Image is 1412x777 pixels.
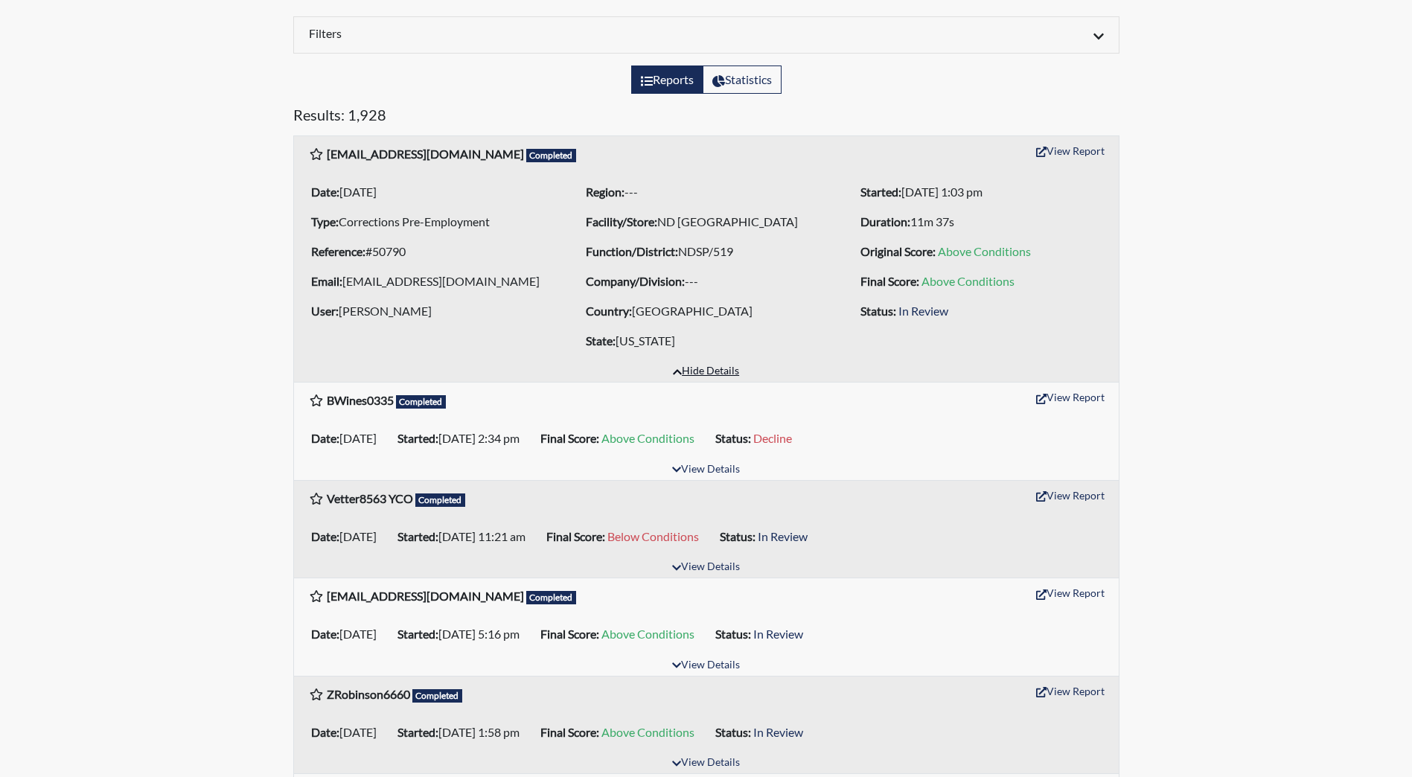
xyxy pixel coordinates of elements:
b: Date: [311,725,339,739]
li: [EMAIL_ADDRESS][DOMAIN_NAME] [305,269,558,293]
li: ND [GEOGRAPHIC_DATA] [580,210,832,234]
li: [DATE] [305,426,392,450]
li: [DATE] 1:03 pm [854,180,1107,204]
b: Company/Division: [586,274,685,288]
span: Completed [526,149,577,162]
li: NDSP/519 [580,240,832,263]
button: View Details [665,656,747,676]
li: [GEOGRAPHIC_DATA] [580,299,832,323]
b: Started: [397,529,438,543]
span: Completed [415,493,466,507]
b: Function/District: [586,244,678,258]
li: [DATE] 11:21 am [392,525,540,549]
button: View Details [665,557,747,578]
span: Completed [412,689,463,703]
h6: Filters [309,26,695,40]
label: View statistics about completed interviews [703,65,782,94]
li: 11m 37s [854,210,1107,234]
span: Completed [526,591,577,604]
b: [EMAIL_ADDRESS][DOMAIN_NAME] [327,147,524,161]
b: Email: [311,274,342,288]
button: View Report [1029,680,1111,703]
b: Type: [311,214,339,228]
b: Date: [311,431,339,445]
span: In Review [753,627,803,641]
b: Reference: [311,244,365,258]
b: Status: [715,431,751,445]
span: Above Conditions [601,431,694,445]
b: Region: [586,185,624,199]
b: Status: [860,304,896,318]
b: Final Score: [540,431,599,445]
li: [DATE] [305,720,392,744]
li: [DATE] [305,180,558,204]
li: [DATE] [305,622,392,646]
li: [DATE] 1:58 pm [392,720,534,744]
b: Country: [586,304,632,318]
span: In Review [758,529,808,543]
b: Original Score: [860,244,936,258]
span: In Review [898,304,948,318]
li: [DATE] 5:16 pm [392,622,534,646]
button: View Report [1029,139,1111,162]
li: [PERSON_NAME] [305,299,558,323]
h5: Results: 1,928 [293,106,1119,129]
b: Final Score: [860,274,919,288]
li: --- [580,180,832,204]
span: Above Conditions [601,627,694,641]
li: Corrections Pre-Employment [305,210,558,234]
span: Above Conditions [938,244,1031,258]
span: In Review [753,725,803,739]
button: View Report [1029,581,1111,604]
b: State: [586,333,616,348]
li: --- [580,269,832,293]
b: Started: [397,725,438,739]
b: ZRobinson6660 [327,687,410,701]
button: Hide Details [666,362,746,382]
b: Facility/Store: [586,214,657,228]
b: Status: [715,627,751,641]
button: View Details [665,460,747,480]
b: Date: [311,185,339,199]
b: Started: [397,431,438,445]
b: Final Score: [540,627,599,641]
button: View Report [1029,386,1111,409]
span: Below Conditions [607,529,699,543]
b: [EMAIL_ADDRESS][DOMAIN_NAME] [327,589,524,603]
label: View the list of reports [631,65,703,94]
b: Status: [715,725,751,739]
button: View Report [1029,484,1111,507]
li: #50790 [305,240,558,263]
span: Completed [396,395,447,409]
li: [US_STATE] [580,329,832,353]
b: Started: [860,185,901,199]
span: Decline [753,431,792,445]
b: Final Score: [540,725,599,739]
b: Date: [311,627,339,641]
b: Started: [397,627,438,641]
b: User: [311,304,339,318]
b: Duration: [860,214,910,228]
div: Click to expand/collapse filters [298,26,1115,44]
li: [DATE] [305,525,392,549]
span: Above Conditions [921,274,1015,288]
button: View Details [665,753,747,773]
b: Final Score: [546,529,605,543]
span: Above Conditions [601,725,694,739]
b: Vetter8563 YCO [327,491,413,505]
b: Status: [720,529,755,543]
li: [DATE] 2:34 pm [392,426,534,450]
b: Date: [311,529,339,543]
b: BWines0335 [327,393,394,407]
